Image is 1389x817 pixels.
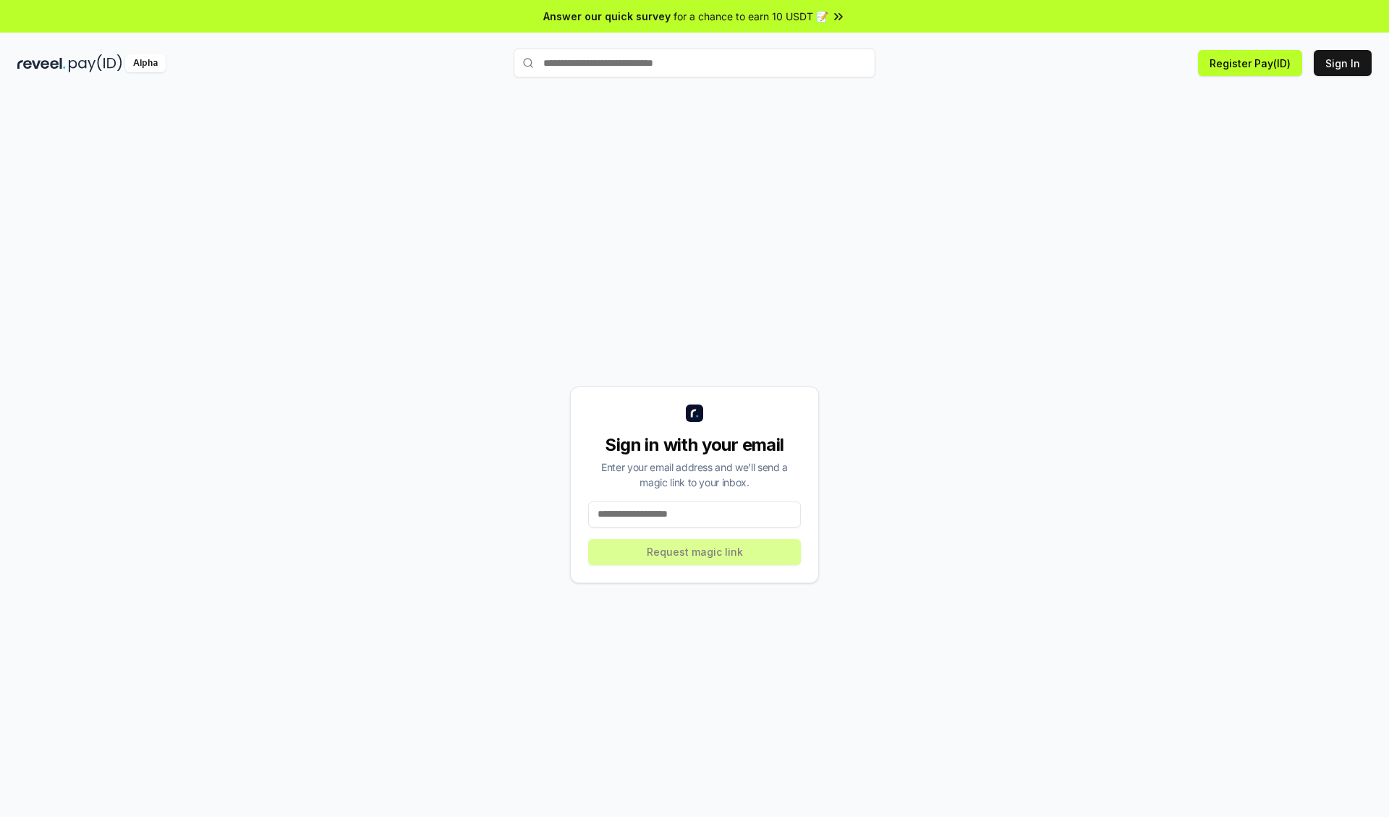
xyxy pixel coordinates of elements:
img: pay_id [69,54,122,72]
button: Sign In [1314,50,1372,76]
div: Alpha [125,54,166,72]
span: Answer our quick survey [543,9,671,24]
div: Enter your email address and we’ll send a magic link to your inbox. [588,460,801,490]
button: Register Pay(ID) [1198,50,1302,76]
img: logo_small [686,405,703,422]
img: reveel_dark [17,54,66,72]
span: for a chance to earn 10 USDT 📝 [674,9,828,24]
div: Sign in with your email [588,433,801,457]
